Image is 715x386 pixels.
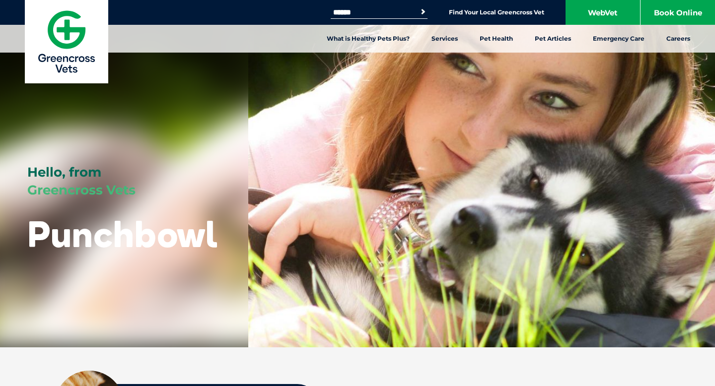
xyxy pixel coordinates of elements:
[27,164,101,180] span: Hello, from
[316,25,421,53] a: What is Healthy Pets Plus?
[524,25,582,53] a: Pet Articles
[418,7,428,17] button: Search
[655,25,701,53] a: Careers
[449,8,544,16] a: Find Your Local Greencross Vet
[27,182,136,198] span: Greencross Vets
[469,25,524,53] a: Pet Health
[27,214,217,254] h1: Punchbowl
[421,25,469,53] a: Services
[582,25,655,53] a: Emergency Care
